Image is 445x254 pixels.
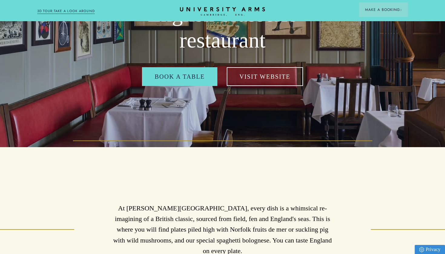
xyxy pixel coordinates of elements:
[142,67,217,86] a: Book a table
[415,245,445,254] a: Privacy
[37,8,95,14] a: 3D TOUR:TAKE A LOOK AROUND
[227,67,303,86] a: Visit Website
[419,247,424,252] img: Privacy
[179,7,266,16] a: Home
[359,2,408,17] button: Make a BookingArrow icon
[400,9,402,11] img: Arrow icon
[365,7,402,12] span: Make a Booking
